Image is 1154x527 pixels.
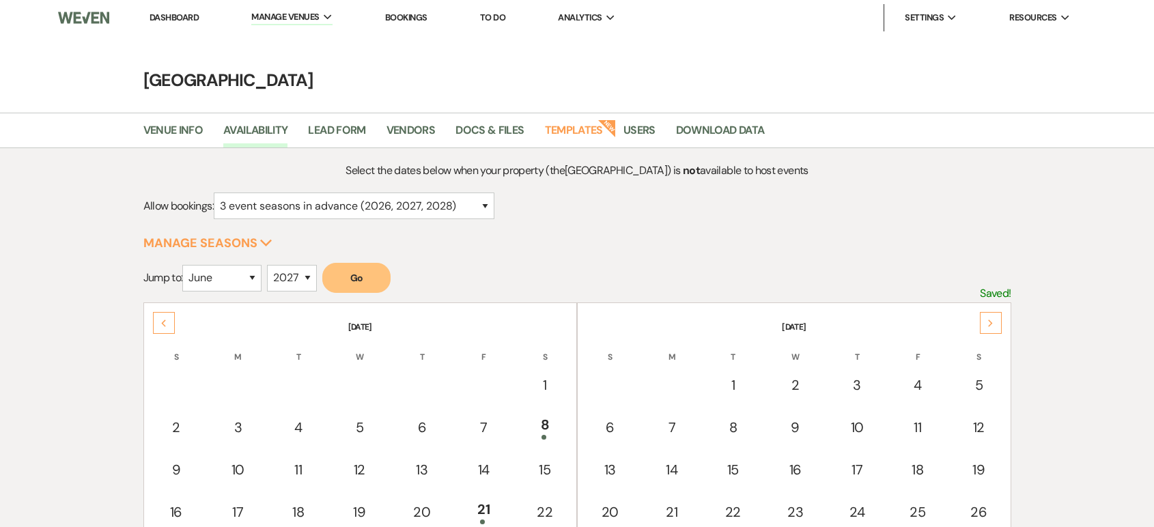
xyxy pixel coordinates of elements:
[710,459,755,480] div: 15
[514,334,575,363] th: S
[558,11,602,25] span: Analytics
[462,499,506,524] div: 21
[276,417,320,438] div: 4
[153,417,199,438] div: 2
[216,459,260,480] div: 10
[251,162,902,180] p: Select the dates below when your property (the [GEOGRAPHIC_DATA] ) is available to host events
[208,334,268,363] th: M
[642,334,701,363] th: M
[251,10,319,24] span: Manage Venues
[772,375,818,395] div: 2
[764,334,826,363] th: W
[399,459,445,480] div: 13
[772,417,818,438] div: 9
[337,459,382,480] div: 12
[337,502,382,522] div: 19
[386,122,436,147] a: Vendors
[710,502,755,522] div: 22
[153,459,199,480] div: 9
[455,122,524,147] a: Docs & Files
[703,334,763,363] th: T
[772,459,818,480] div: 16
[462,459,506,480] div: 14
[143,270,183,285] span: Jump to:
[268,334,328,363] th: T
[895,417,940,438] div: 11
[480,12,505,23] a: To Do
[587,417,633,438] div: 6
[399,502,445,522] div: 20
[545,122,603,147] a: Templates
[522,459,567,480] div: 15
[85,68,1069,92] h4: [GEOGRAPHIC_DATA]
[888,334,947,363] th: F
[579,304,1009,333] th: [DATE]
[956,459,1002,480] div: 19
[385,12,427,23] a: Bookings
[276,502,320,522] div: 18
[835,417,879,438] div: 10
[522,375,567,395] div: 1
[153,502,199,522] div: 16
[308,122,365,147] a: Lead Form
[835,502,879,522] div: 24
[322,263,391,293] button: Go
[216,417,260,438] div: 3
[676,122,765,147] a: Download Data
[980,285,1011,302] p: Saved!
[145,334,207,363] th: S
[597,118,617,137] strong: New
[145,304,576,333] th: [DATE]
[895,459,940,480] div: 18
[835,375,879,395] div: 3
[223,122,287,147] a: Availability
[710,375,755,395] div: 1
[905,11,944,25] span: Settings
[895,375,940,395] div: 4
[587,459,633,480] div: 13
[522,502,567,522] div: 22
[143,199,214,213] span: Allow bookings:
[956,502,1002,522] div: 26
[948,334,1009,363] th: S
[216,502,260,522] div: 17
[337,417,382,438] div: 5
[956,417,1002,438] div: 12
[522,414,567,440] div: 8
[835,459,879,480] div: 17
[710,417,755,438] div: 8
[587,502,633,522] div: 20
[649,417,694,438] div: 7
[143,237,272,249] button: Manage Seasons
[462,417,506,438] div: 7
[828,334,887,363] th: T
[683,163,700,177] strong: not
[649,502,694,522] div: 21
[391,334,453,363] th: T
[956,375,1002,395] div: 5
[772,502,818,522] div: 23
[150,12,199,23] a: Dashboard
[143,122,203,147] a: Venue Info
[329,334,389,363] th: W
[623,122,656,147] a: Users
[399,417,445,438] div: 6
[649,459,694,480] div: 14
[58,3,110,32] img: Weven Logo
[1009,11,1056,25] span: Resources
[579,334,641,363] th: S
[276,459,320,480] div: 11
[454,334,513,363] th: F
[895,502,940,522] div: 25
